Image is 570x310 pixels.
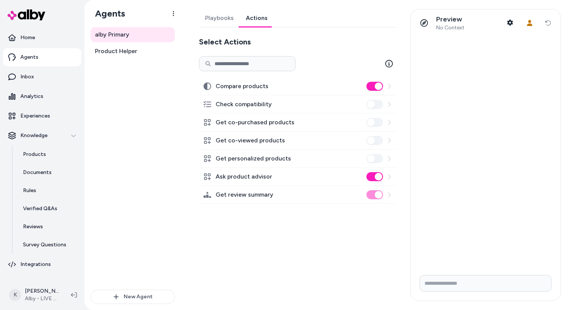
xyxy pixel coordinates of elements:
label: Check compatibility [216,100,272,109]
a: alby Primary [90,27,175,42]
a: Verified Q&As [15,200,81,218]
label: Get review summary [216,190,273,199]
p: Preview [436,15,464,24]
img: alby Logo [8,9,45,20]
p: Agents [20,53,38,61]
button: K[PERSON_NAME]Alby - LIVE on [DOMAIN_NAME] [5,283,65,307]
a: Product Helper [90,44,175,59]
a: Inbox [3,68,81,86]
p: Knowledge [20,132,47,139]
p: Experiences [20,112,50,120]
p: Integrations [20,261,51,268]
p: Products [23,151,46,158]
p: Documents [23,169,52,176]
p: [PERSON_NAME] [25,287,59,295]
a: Playbooks [199,9,240,27]
label: Get co-viewed products [216,136,285,145]
p: Rules [23,187,36,194]
label: Ask product advisor [216,172,272,181]
p: Analytics [20,93,43,100]
p: Verified Q&As [23,205,57,212]
a: Home [3,29,81,47]
a: Products [15,145,81,163]
a: Integrations [3,255,81,273]
a: Agents [3,48,81,66]
a: Survey Questions [15,236,81,254]
button: New Agent [90,290,175,304]
a: Experiences [3,107,81,125]
span: No Context [436,24,464,31]
p: Home [20,34,35,41]
p: Reviews [23,223,43,231]
span: K [9,289,21,301]
a: Rules [15,182,81,200]
a: Reviews [15,218,81,236]
button: Knowledge [3,127,81,145]
h1: Agents [89,8,125,19]
label: Get personalized products [216,154,291,163]
p: Survey Questions [23,241,66,249]
h2: Select Actions [199,37,397,47]
a: Analytics [3,87,81,105]
a: Actions [240,9,274,27]
p: Inbox [20,73,34,81]
label: Get co-purchased products [216,118,294,127]
input: Write your prompt here [420,275,552,292]
span: Product Helper [95,47,137,56]
span: alby Primary [95,30,129,39]
span: Alby - LIVE on [DOMAIN_NAME] [25,295,59,302]
a: Documents [15,163,81,182]
label: Compare products [216,82,268,91]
